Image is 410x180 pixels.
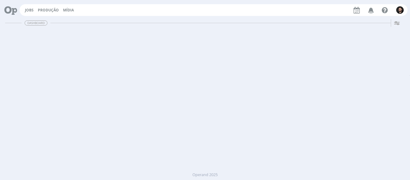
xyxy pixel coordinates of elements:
[61,8,76,13] button: Mídia
[396,5,404,15] button: B
[396,6,404,14] img: B
[23,8,35,13] button: Jobs
[38,8,59,13] a: Produção
[25,8,34,13] a: Jobs
[25,20,47,26] span: Dashboard
[63,8,74,13] a: Mídia
[36,8,61,13] button: Produção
